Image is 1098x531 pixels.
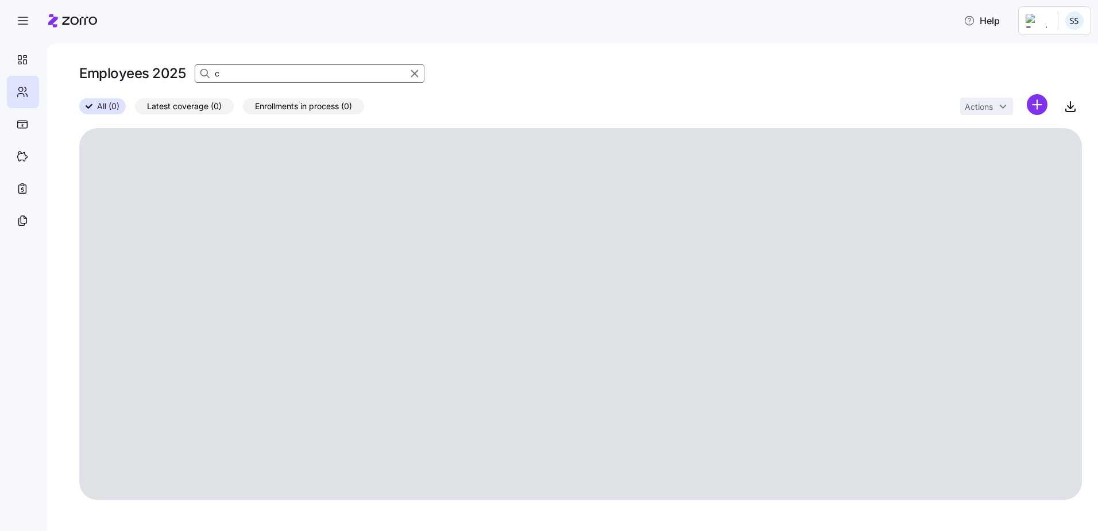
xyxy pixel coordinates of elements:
[147,99,222,114] span: Latest coverage (0)
[960,98,1013,115] button: Actions
[964,14,1000,28] span: Help
[195,64,424,83] input: Search Employees
[79,64,185,82] h1: Employees 2025
[255,99,352,114] span: Enrollments in process (0)
[97,99,119,114] span: All (0)
[954,9,1009,32] button: Help
[965,103,993,111] span: Actions
[1026,14,1049,28] img: Employer logo
[1065,11,1084,30] img: b3a65cbeab486ed89755b86cd886e362
[1027,94,1047,115] svg: add icon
